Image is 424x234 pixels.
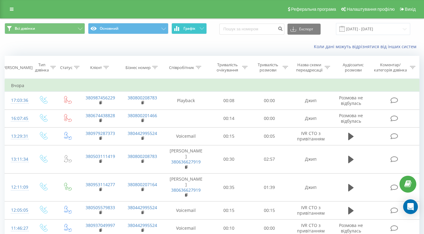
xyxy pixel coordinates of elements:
[163,145,209,173] td: [PERSON_NAME]
[35,62,49,73] div: Тип дзвінка
[255,62,281,73] div: Тривалість розмови
[128,95,157,101] a: 380800208783
[290,109,332,127] td: Джип
[290,127,332,145] td: IVR СТО з привітанням
[214,62,241,73] div: Тривалість очікування
[295,62,323,73] div: Назва схеми переадресації
[249,173,290,201] td: 01:39
[337,62,369,73] div: Аудіозапис розмови
[128,153,157,159] a: 380800208783
[11,204,25,216] div: 12:05:05
[339,95,363,106] span: Розмова не відбулась
[88,23,168,34] button: Основний
[86,153,115,159] a: 380503111419
[171,159,201,165] a: 380636627919
[209,145,249,173] td: 00:30
[314,44,419,49] a: Коли дані можуть відрізнятися вiд інших систем
[163,92,209,109] td: Playback
[209,109,249,127] td: 00:14
[219,24,284,35] input: Пошук за номером
[172,23,207,34] button: Графік
[86,95,115,101] a: 380987456229
[11,113,25,125] div: 16:07:45
[249,145,290,173] td: 02:57
[405,7,416,12] span: Вихід
[249,109,290,127] td: 00:00
[128,205,157,210] a: 380442995524
[339,222,363,234] span: Розмова не відбулась
[86,113,115,118] a: 380674438828
[128,182,157,187] a: 380800207164
[15,26,35,31] span: Всі дзвінки
[125,65,151,70] div: Бізнес номер
[11,181,25,193] div: 12:11:09
[86,222,115,228] a: 380937049997
[290,92,332,109] td: Джип
[249,92,290,109] td: 00:00
[209,173,249,201] td: 00:35
[128,222,157,228] a: 380442995524
[171,187,201,193] a: 380636627919
[2,65,33,70] div: [PERSON_NAME]
[169,65,194,70] div: Співробітник
[209,92,249,109] td: 00:08
[339,113,363,124] span: Розмова не відбулась
[60,65,72,70] div: Статус
[163,127,209,145] td: Voicemail
[290,145,332,173] td: Джип
[11,153,25,165] div: 13:11:34
[86,130,115,136] a: 380979287373
[287,24,321,35] button: Експорт
[128,130,157,136] a: 380442995524
[249,201,290,219] td: 00:15
[290,173,332,201] td: Джип
[90,65,102,70] div: Клієнт
[11,130,25,142] div: 13:29:31
[5,23,85,34] button: Всі дзвінки
[86,182,115,187] a: 380953114277
[249,127,290,145] td: 00:05
[290,201,332,219] td: IVR СТО з привітанням
[347,7,395,12] span: Налаштування профілю
[128,113,157,118] a: 380800201466
[11,94,25,106] div: 17:03:36
[209,127,249,145] td: 00:15
[372,62,408,73] div: Коментар/категорія дзвінка
[86,205,115,210] a: 380505579833
[163,201,209,219] td: Voicemail
[291,7,336,12] span: Реферальна програма
[209,201,249,219] td: 00:15
[403,199,418,214] div: Open Intercom Messenger
[183,26,195,31] span: Графік
[163,173,209,201] td: [PERSON_NAME]
[5,79,419,92] td: Вчора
